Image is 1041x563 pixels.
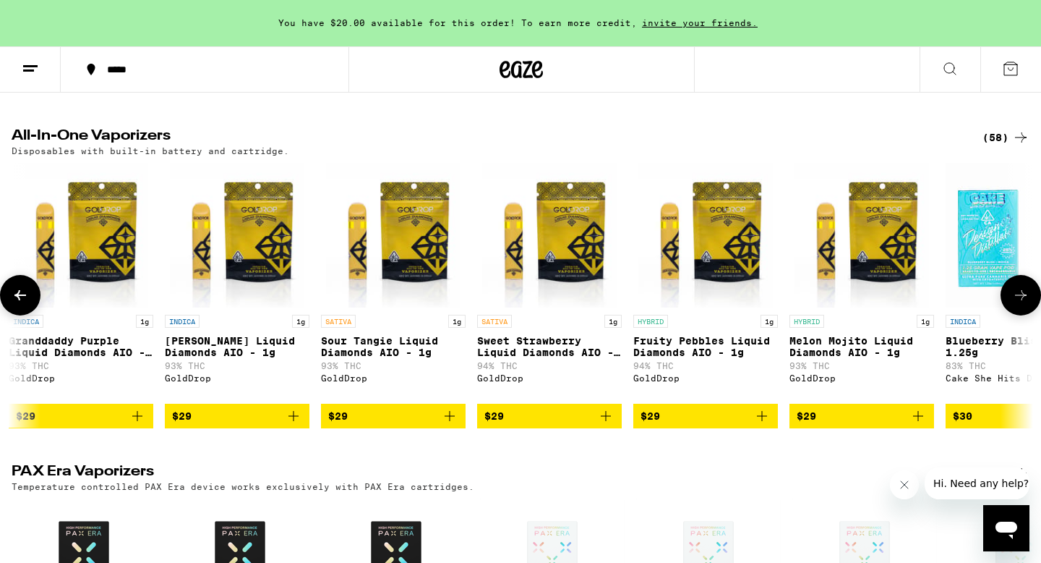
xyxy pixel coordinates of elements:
div: GoldDrop [321,373,466,383]
p: 93% THC [321,361,466,371]
span: $29 [328,410,348,422]
p: 1g [604,315,622,328]
img: GoldDrop - Sour Tangie Liquid Diamonds AIO - 1g [326,163,460,308]
button: Add to bag [789,404,934,428]
button: Add to bag [321,404,466,428]
p: Fruity Pebbles Liquid Diamonds AIO - 1g [633,335,778,358]
a: (58) [982,129,1029,146]
a: Open page for Sour Tangie Liquid Diamonds AIO - 1g from GoldDrop [321,163,466,403]
p: Temperature controlled PAX Era device works exclusively with PAX Era cartridges. [12,482,474,491]
p: Disposables with built-in battery and cartridge. [12,146,289,156]
span: $29 [641,410,660,422]
span: $29 [484,410,504,422]
p: 94% THC [633,361,778,371]
button: Add to bag [165,404,309,428]
img: GoldDrop - King Louis Liquid Diamonds AIO - 1g [170,163,304,308]
p: Melon Mojito Liquid Diamonds AIO - 1g [789,335,934,358]
iframe: Close message [890,470,919,499]
a: Open page for Fruity Pebbles Liquid Diamonds AIO - 1g from GoldDrop [633,163,778,403]
iframe: Message from company [925,467,1029,499]
p: INDICA [9,315,43,328]
p: Sour Tangie Liquid Diamonds AIO - 1g [321,335,466,358]
p: SATIVA [477,315,512,328]
p: 1g [917,315,934,328]
p: 93% THC [165,361,309,371]
span: $29 [172,410,192,422]
p: HYBRID [789,315,824,328]
button: Add to bag [9,404,153,428]
a: Open page for Melon Mojito Liquid Diamonds AIO - 1g from GoldDrop [789,163,934,403]
p: 1g [136,315,153,328]
div: GoldDrop [789,373,934,383]
a: Open page for King Louis Liquid Diamonds AIO - 1g from GoldDrop [165,163,309,403]
div: GoldDrop [165,373,309,383]
span: You have $20.00 available for this order! To earn more credit, [278,18,637,27]
img: GoldDrop - Melon Mojito Liquid Diamonds AIO - 1g [794,163,928,308]
p: HYBRID [633,315,668,328]
button: Add to bag [477,404,622,428]
span: invite your friends. [637,18,763,27]
p: INDICA [946,315,980,328]
span: $29 [16,410,35,422]
h2: All-In-One Vaporizers [12,129,959,146]
p: 1g [761,315,778,328]
p: Sweet Strawberry Liquid Diamonds AIO - 1g [477,335,622,358]
p: INDICA [165,315,200,328]
img: GoldDrop - Fruity Pebbles Liquid Diamonds AIO - 1g [638,163,772,308]
a: (16) [982,465,1029,482]
div: GoldDrop [477,373,622,383]
a: Open page for Sweet Strawberry Liquid Diamonds AIO - 1g from GoldDrop [477,163,622,403]
img: GoldDrop - Sweet Strawberry Liquid Diamonds AIO - 1g [482,163,616,308]
span: $30 [953,410,972,422]
iframe: Button to launch messaging window [983,505,1029,551]
p: 1g [448,315,466,328]
p: [PERSON_NAME] Liquid Diamonds AIO - 1g [165,335,309,358]
p: 94% THC [477,361,622,371]
div: GoldDrop [9,373,153,383]
span: $29 [797,410,816,422]
p: 1g [292,315,309,328]
p: Granddaddy Purple Liquid Diamonds AIO - 1g [9,335,153,358]
img: GoldDrop - Granddaddy Purple Liquid Diamonds AIO - 1g [14,163,147,308]
a: Open page for Granddaddy Purple Liquid Diamonds AIO - 1g from GoldDrop [9,163,153,403]
h2: PAX Era Vaporizers [12,465,959,482]
div: GoldDrop [633,373,778,383]
button: Add to bag [633,404,778,428]
p: 93% THC [789,361,934,371]
p: SATIVA [321,315,356,328]
p: 93% THC [9,361,153,371]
